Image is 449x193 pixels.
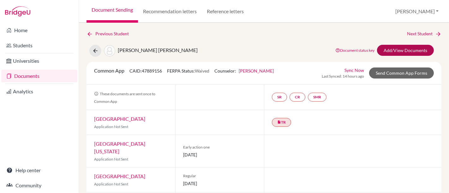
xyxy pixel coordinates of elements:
span: Application Not Sent [94,157,128,161]
a: [GEOGRAPHIC_DATA][US_STATE] [94,141,145,154]
button: [PERSON_NAME] [392,5,441,17]
a: Help center [1,164,77,177]
a: Documents [1,70,77,82]
span: Counselor: [214,68,274,73]
a: [GEOGRAPHIC_DATA] [94,116,145,122]
a: Document status key [335,48,374,53]
a: insert_drive_fileTR [272,118,291,127]
a: Universities [1,55,77,67]
span: Regular [183,173,256,179]
a: Next Student [407,30,441,37]
a: Previous Student [87,30,134,37]
i: insert_drive_file [277,120,281,124]
img: Bridge-U [5,6,30,16]
span: Application Not Sent [94,182,128,186]
span: CAID: 47889156 [129,68,162,73]
a: Students [1,39,77,52]
span: [DATE] [183,180,256,187]
a: SR [272,93,287,102]
a: [GEOGRAPHIC_DATA] [94,173,145,179]
span: These documents are sent once to Common App [94,91,155,104]
a: [PERSON_NAME] [239,68,274,73]
a: Send Common App Forms [369,67,434,79]
a: Add/View Documents [377,45,434,56]
a: Sync Now [344,67,364,73]
span: Waived [195,68,209,73]
a: Home [1,24,77,37]
span: Common App [94,67,124,73]
span: FERPA Status: [167,68,209,73]
span: Last Synced: 14 hours ago [322,73,364,79]
span: [PERSON_NAME] [PERSON_NAME] [118,47,198,53]
span: [DATE] [183,151,256,158]
a: CR [290,93,305,102]
a: Analytics [1,85,77,98]
a: Community [1,179,77,192]
span: Early action one [183,144,256,150]
a: SMR [308,93,326,102]
span: Application Not Sent [94,124,128,129]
